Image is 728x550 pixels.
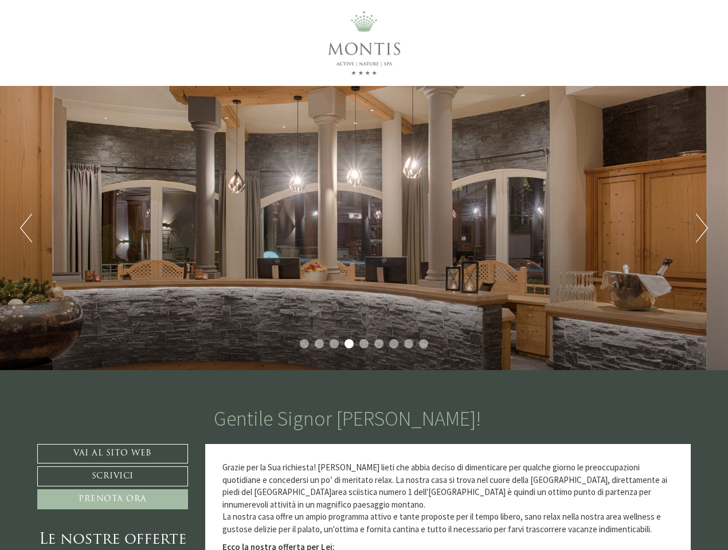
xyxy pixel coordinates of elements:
[37,444,188,463] a: Vai al sito web
[214,407,481,430] h1: Gentile Signor [PERSON_NAME]!
[207,9,245,27] div: [DATE]
[37,466,188,486] a: Scrivici
[9,30,158,63] div: Buon giorno, come possiamo aiutarla?
[37,489,188,509] a: Prenota ora
[696,214,708,242] button: Next
[20,214,32,242] button: Previous
[17,53,152,61] small: 05:50
[222,461,674,535] p: Grazie per la Sua richiesta! [PERSON_NAME] lieti che abbia deciso di dimenticare per qualche gior...
[17,33,152,41] div: Montis – Active Nature Spa
[389,302,452,322] button: Invia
